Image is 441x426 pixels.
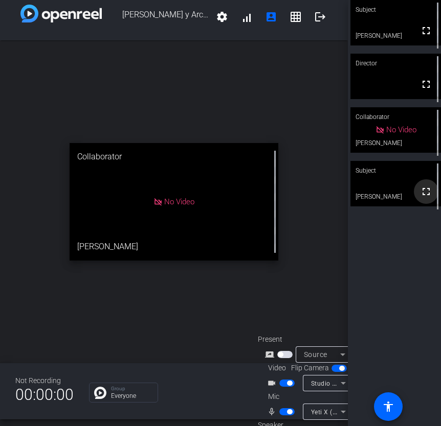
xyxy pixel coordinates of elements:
[304,350,327,359] span: Source
[111,386,152,391] p: Group
[102,5,210,29] span: [PERSON_NAME] y Arcas Chat
[291,363,329,373] span: Flip Camera
[15,375,74,386] div: Not Recording
[234,5,259,29] button: signal_cellular_alt
[267,377,279,389] mat-icon: videocam_outline
[311,379,418,387] span: Studio Display Camera (15bc:0000)
[311,408,366,416] span: Yeti X (046d:0aaf)
[386,125,416,134] span: No Video
[94,387,106,399] img: Chat Icon
[15,382,74,407] span: 00:00:00
[420,78,432,90] mat-icon: fullscreen
[350,161,441,180] div: Subject
[265,348,277,361] mat-icon: screen_share_outline
[268,363,286,373] span: Video
[314,11,326,23] mat-icon: logout
[216,11,228,23] mat-icon: settings
[350,54,441,73] div: Director
[164,197,194,206] span: No Video
[267,406,279,418] mat-icon: mic_none
[350,107,441,127] div: Collaborator
[70,143,278,171] div: Collaborator
[420,185,432,198] mat-icon: fullscreen
[258,391,360,402] div: Mic
[111,393,152,399] p: Everyone
[258,334,360,345] div: Present
[420,25,432,37] mat-icon: fullscreen
[382,400,394,413] mat-icon: accessibility
[290,11,302,23] mat-icon: grid_on
[20,5,102,22] img: white-gradient.svg
[265,11,277,23] mat-icon: account_box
